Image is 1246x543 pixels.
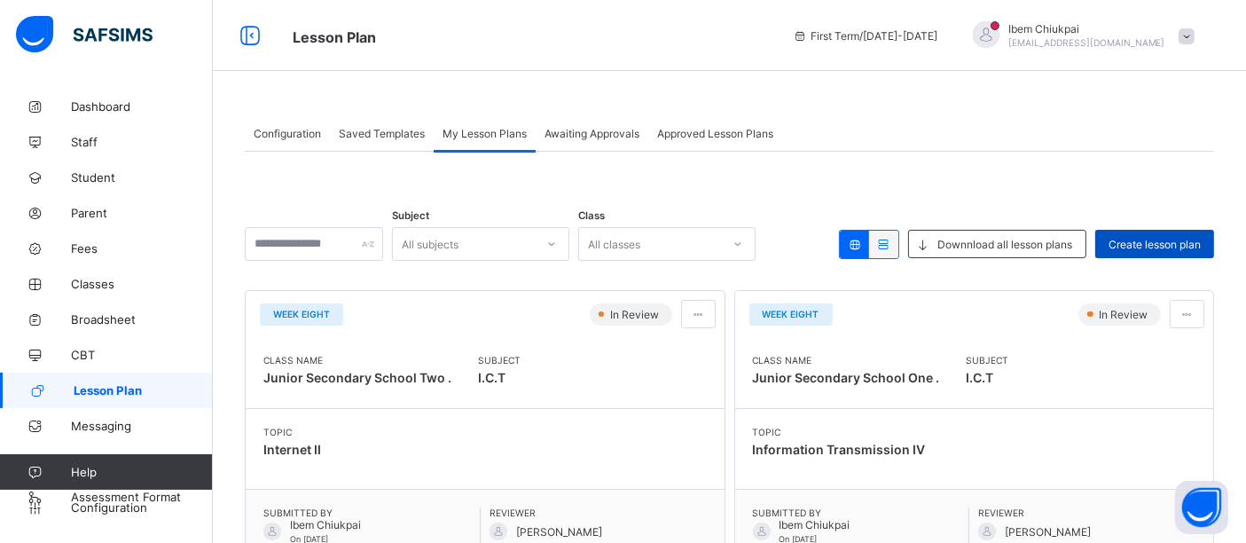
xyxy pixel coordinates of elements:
span: Dashboard [71,99,213,114]
span: Class [578,209,605,222]
span: CBT [71,348,213,362]
span: In Review [608,308,664,321]
img: safsims [16,16,153,53]
div: IbemChiukpai [955,21,1203,51]
span: Saved Templates [339,127,425,140]
span: Configuration [71,500,212,515]
span: Downnload all lesson plans [937,238,1072,251]
span: Class Name [753,355,940,366]
span: Help [71,465,212,479]
span: Approved Lesson Plans [657,127,773,140]
button: Open asap [1175,481,1228,534]
span: Ibem Chiukpai [780,518,850,531]
div: All subjects [402,227,458,261]
span: Reviewer [490,508,707,518]
span: Create lesson plan [1109,238,1201,251]
span: Subject [392,209,429,222]
span: Subject [967,355,1009,366]
span: Configuration [254,127,321,140]
span: Information Transmission IV [753,442,926,457]
span: Subject [478,355,521,366]
span: Reviewer [978,508,1195,518]
span: Ibem Chiukpai [1008,22,1165,35]
span: Internet II [263,442,321,457]
span: Awaiting Approvals [545,127,639,140]
span: Parent [71,206,213,220]
span: Fees [71,241,213,256]
span: session/term information [793,29,937,43]
span: [PERSON_NAME] [1005,525,1091,539]
span: Week Eight [763,309,819,319]
span: Junior Secondary School Two . [263,370,451,385]
span: Topic [263,427,321,437]
span: [EMAIL_ADDRESS][DOMAIN_NAME] [1008,37,1165,48]
span: Student [71,170,213,185]
span: Submitted By [753,508,969,518]
span: I.C.T [478,366,521,390]
span: I.C.T [967,366,1009,390]
span: In Review [1097,308,1153,321]
span: Messaging [71,419,213,433]
span: Ibem Chiukpai [290,518,361,531]
span: Junior Secondary School One . [753,370,940,385]
div: All classes [588,227,640,261]
span: [PERSON_NAME] [516,525,602,539]
span: Class Name [263,355,451,366]
span: Submitted By [263,508,480,518]
span: Staff [71,135,213,149]
span: Lesson Plan [293,28,376,46]
span: Classes [71,277,213,291]
span: My Lesson Plans [443,127,527,140]
span: Broadsheet [71,312,213,327]
span: Week Eight [273,309,330,319]
span: Lesson Plan [74,383,213,397]
span: Topic [753,427,926,437]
